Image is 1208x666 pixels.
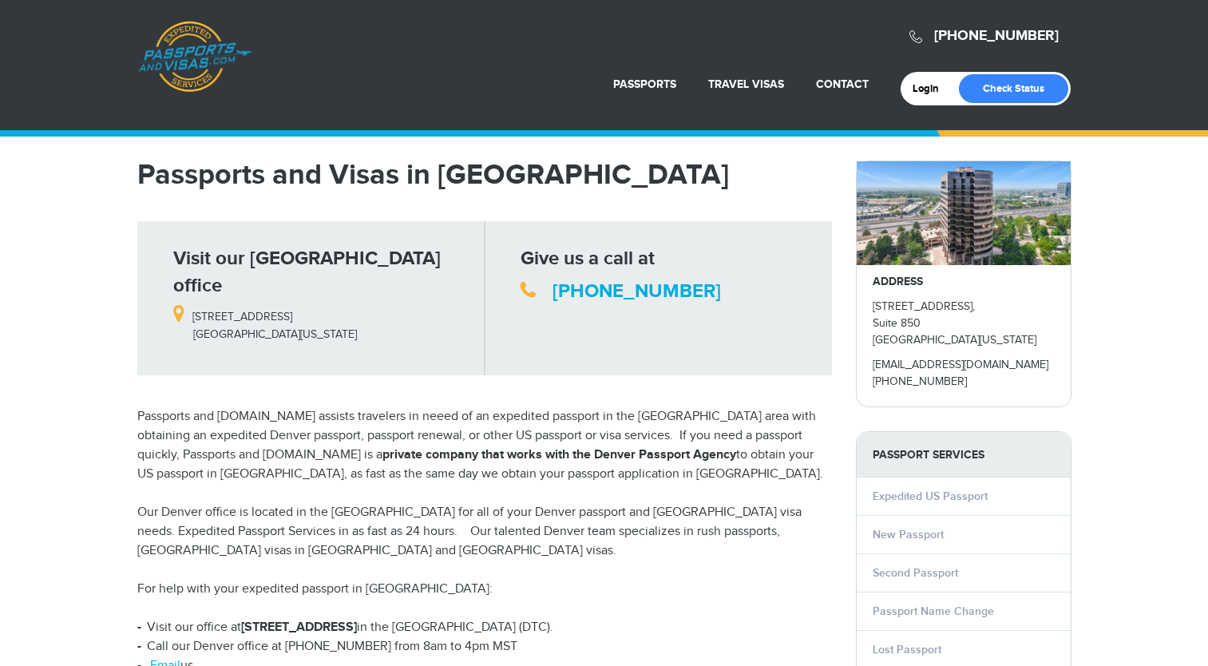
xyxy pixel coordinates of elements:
a: Second Passport [873,566,958,580]
a: Passport Name Change [873,605,994,618]
a: Travel Visas [708,77,784,91]
p: [PHONE_NUMBER] [873,374,1055,390]
strong: private company that works with the Denver Passport Agency [382,447,736,462]
a: New Passport [873,528,944,541]
a: Lost Passport [873,643,941,656]
li: Visit our office at in the [GEOGRAPHIC_DATA] (DTC). [137,618,832,637]
p: [STREET_ADDRESS] [GEOGRAPHIC_DATA][US_STATE] [173,299,473,343]
p: [STREET_ADDRESS], Suite 850 [GEOGRAPHIC_DATA][US_STATE] [873,299,1055,349]
img: passportsandvisas_denver_5251_dtc_parkway_-_28de80_-_029b8f063c7946511503b0bb3931d518761db640.jpg [857,161,1071,265]
a: [PHONE_NUMBER] [553,279,721,303]
a: [EMAIL_ADDRESS][DOMAIN_NAME] [873,359,1048,371]
strong: [STREET_ADDRESS] [241,620,357,635]
li: Call our Denver office at [PHONE_NUMBER] from 8am to 4pm MST [137,637,832,656]
strong: PASSPORT SERVICES [857,432,1071,478]
a: Contact [816,77,869,91]
a: [PHONE_NUMBER] [934,27,1059,45]
strong: Give us a call at [521,247,655,270]
p: Passports and [DOMAIN_NAME] assists travelers in neeed of an expedited passport in the [GEOGRAPHI... [137,407,832,484]
h1: Passports and Visas in [GEOGRAPHIC_DATA] [137,161,832,189]
a: Login [913,82,950,95]
a: Passports [613,77,676,91]
a: Expedited US Passport [873,490,988,503]
a: Check Status [959,74,1068,103]
p: For help with your expedited passport in [GEOGRAPHIC_DATA]: [137,580,832,599]
a: Passports & [DOMAIN_NAME] [138,21,252,93]
p: Our Denver office is located in the [GEOGRAPHIC_DATA] for all of your Denver passport and [GEOGRA... [137,503,832,561]
strong: Visit our [GEOGRAPHIC_DATA] office [173,247,441,297]
strong: ADDRESS [873,275,923,288]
